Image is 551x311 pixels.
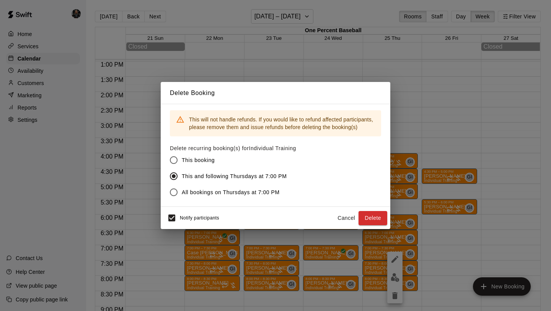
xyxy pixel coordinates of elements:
[170,144,296,152] label: Delete recurring booking(s) for Individual Training
[334,211,359,225] button: Cancel
[182,172,287,180] span: This and following Thursdays at 7:00 PM
[180,216,219,221] span: Notify participants
[359,211,387,225] button: Delete
[182,156,215,164] span: This booking
[182,188,280,196] span: All bookings on Thursdays at 7:00 PM
[161,82,390,104] h2: Delete Booking
[189,113,375,134] div: This will not handle refunds. If you would like to refund affected participants, please remove th...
